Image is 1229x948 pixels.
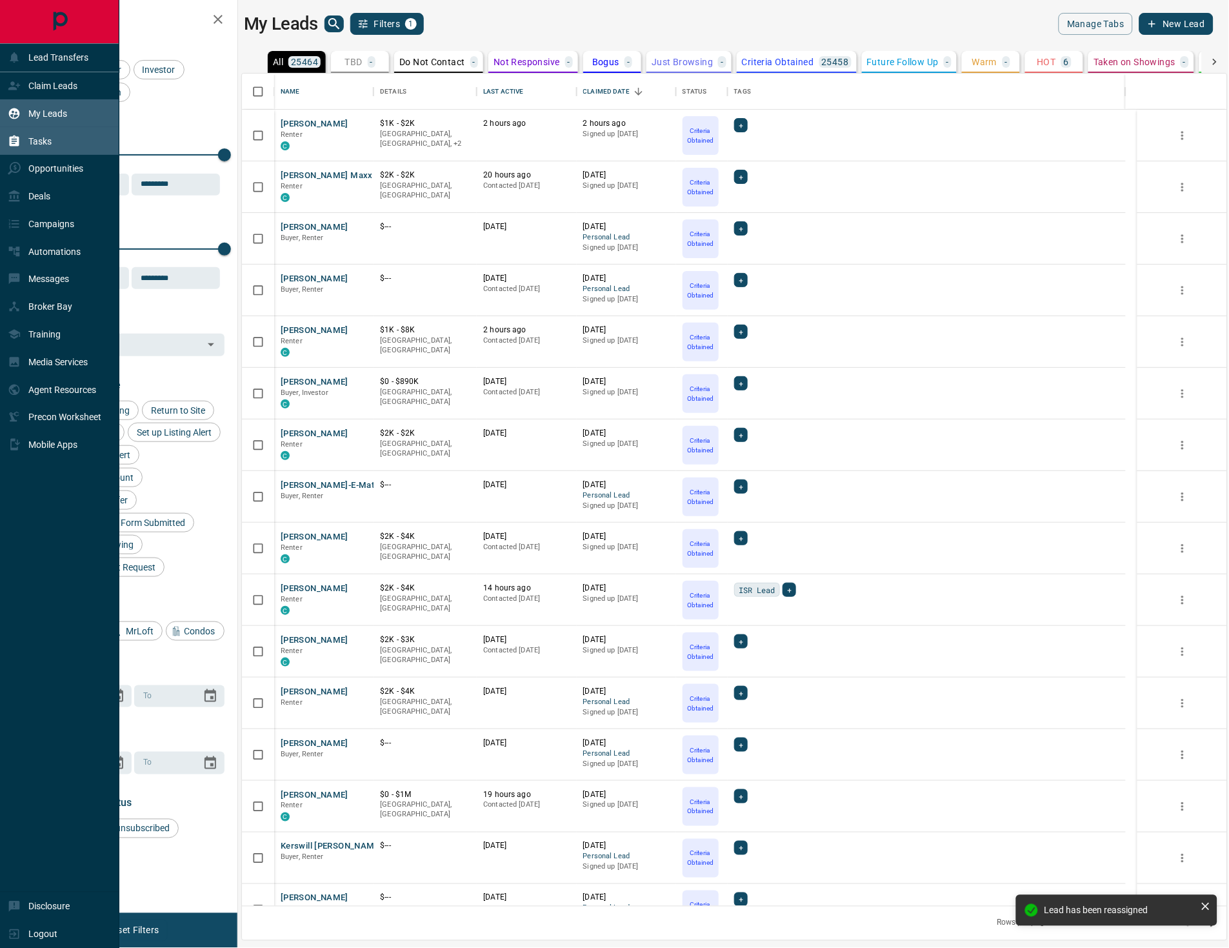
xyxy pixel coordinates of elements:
p: $2K - $4K [380,531,470,542]
p: Signed up [DATE] [583,594,670,604]
p: Criteria Obtained [684,281,717,300]
p: [GEOGRAPHIC_DATA], [GEOGRAPHIC_DATA] [380,387,470,407]
span: + [739,274,743,287]
p: Criteria Obtained [684,126,717,145]
p: - [473,57,475,66]
p: Signed up [DATE] [583,129,670,139]
p: $--- [380,273,470,284]
div: Name [281,74,300,110]
p: $--- [380,221,470,232]
button: [PERSON_NAME] [281,738,348,750]
button: Filters1 [350,13,425,35]
p: 25464 [291,57,318,66]
p: [DATE] [583,531,670,542]
p: [DATE] [583,893,670,903]
span: + [739,842,743,854]
p: All [273,57,283,66]
div: Details [374,74,477,110]
button: more [1173,332,1192,352]
p: 14 hours ago [483,583,570,594]
button: Reset Filters [98,920,167,942]
button: Choose date [197,683,223,709]
p: Signed up [DATE] [583,181,670,191]
div: Name [274,74,374,110]
button: Sort [630,83,648,101]
span: Renter [281,595,303,603]
div: condos.ca [281,606,290,615]
div: + [734,118,748,132]
p: Contacted [DATE] [483,284,570,294]
div: Status [683,74,707,110]
div: + [734,841,748,855]
button: [PERSON_NAME] [281,893,348,905]
div: condos.ca [281,141,290,150]
span: + [739,532,743,545]
div: condos.ca [281,658,290,667]
p: Signed up [DATE] [583,862,670,872]
span: + [739,429,743,441]
button: [PERSON_NAME] [281,789,348,802]
div: Details [380,74,406,110]
p: Signed up [DATE] [583,759,670,769]
p: [DATE] [583,686,670,697]
p: Criteria Obtained [684,177,717,197]
button: Choose date [197,751,223,776]
p: Just Browsing [652,57,713,66]
p: [DATE] [583,479,670,490]
button: [PERSON_NAME] [281,531,348,543]
span: Renter [281,130,303,139]
button: Kerswill [PERSON_NAME] [281,841,382,853]
div: + [734,170,748,184]
div: condos.ca [281,812,290,822]
p: [DATE] [583,325,670,336]
p: - [946,57,949,66]
p: - [1005,57,1008,66]
button: [PERSON_NAME] [281,118,348,130]
div: + [734,738,748,752]
span: Buyer, Renter [281,492,324,500]
p: [DATE] [483,428,570,439]
p: [DATE] [583,170,670,181]
button: more [1173,281,1192,300]
div: condos.ca [281,348,290,357]
p: Criteria Obtained [684,900,717,920]
p: Contacted [DATE] [483,181,570,191]
span: + [739,170,743,183]
p: Criteria Obtained [684,384,717,403]
button: [PERSON_NAME] [281,428,348,440]
p: $1K - $2K [380,118,470,129]
div: + [734,686,748,700]
p: [DATE] [483,221,570,232]
button: more [1173,539,1192,558]
h2: Filters [41,13,225,28]
p: [DATE] [583,841,670,852]
div: Last Active [477,74,576,110]
button: [PERSON_NAME] [281,583,348,595]
p: [GEOGRAPHIC_DATA], [GEOGRAPHIC_DATA] [380,645,470,665]
span: Buyer, Renter [281,905,324,913]
p: 25458 [822,57,849,66]
div: Investor [134,60,185,79]
span: Investor [138,65,180,75]
div: Set up Listing Alert [128,423,221,442]
p: 19 hours ago [483,789,570,800]
p: [DATE] [583,376,670,387]
p: Taken on Showings [1094,57,1175,66]
span: Personal Lead [583,232,670,243]
p: 20 hours ago [483,170,570,181]
button: search button [325,15,344,32]
p: [DATE] [583,273,670,284]
button: [PERSON_NAME]-E-Matsui [281,479,386,492]
p: Criteria Obtained [742,57,814,66]
span: MrLoft [121,626,158,636]
p: [GEOGRAPHIC_DATA], [GEOGRAPHIC_DATA] [380,336,470,356]
div: Claimed Date [577,74,676,110]
p: $1K - $8K [380,325,470,336]
button: more [1173,590,1192,610]
span: + [739,222,743,235]
p: [DATE] [483,479,570,490]
span: Buyer, Investor [281,388,328,397]
p: Signed up [DATE] [583,336,670,346]
div: condos.ca [281,451,290,460]
span: Personal Lead [583,697,670,708]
